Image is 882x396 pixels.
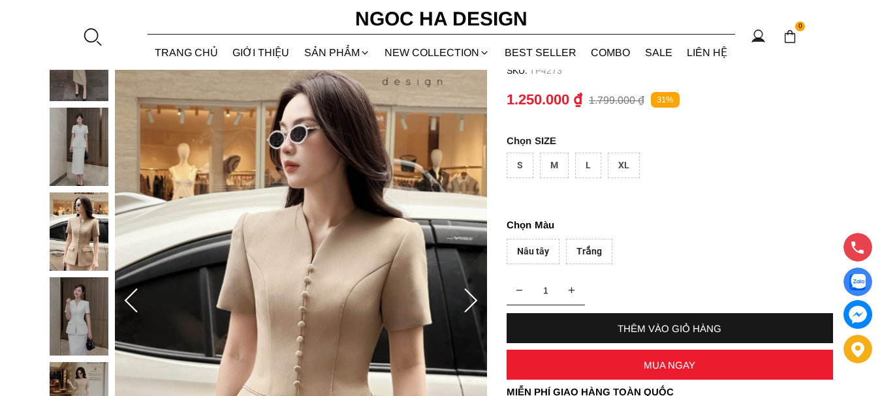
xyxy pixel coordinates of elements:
[507,217,833,233] p: Màu
[575,153,601,178] div: L
[507,91,582,108] p: 1.250.000 ₫
[507,277,585,303] input: Quantity input
[148,35,226,70] a: TRANG CHỦ
[589,94,644,106] p: 1.799.000 ₫
[507,239,559,264] div: Nâu tây
[783,29,797,44] img: img-CART-ICON-ksit0nf1
[651,92,680,108] p: 31%
[529,65,833,76] p: TP4273
[608,153,640,178] div: XL
[507,153,533,178] div: S
[507,359,833,371] div: MUA NGAY
[849,274,866,290] img: Display image
[50,108,108,186] img: Cateline Set_ Bộ Vest Cổ V Đính Cúc Nhí Chân Váy Bút Chì BJ127_mini_1
[507,323,833,334] div: THÊM VÀO GIỎ HÀNG
[566,239,612,264] div: Trắng
[343,3,539,35] a: Ngoc Ha Design
[507,65,529,76] h6: SKU:
[50,192,108,271] img: Cateline Set_ Bộ Vest Cổ V Đính Cúc Nhí Chân Váy Bút Chì BJ127_mini_2
[795,22,806,32] span: 0
[377,35,497,70] a: NEW COLLECTION
[680,35,735,70] a: LIÊN HỆ
[50,277,108,356] img: Cateline Set_ Bộ Vest Cổ V Đính Cúc Nhí Chân Váy Bút Chì BJ127_mini_3
[297,35,378,70] div: SẢN PHẨM
[507,135,833,146] p: SIZE
[843,300,872,329] a: messenger
[584,35,638,70] a: Combo
[497,35,584,70] a: BEST SELLER
[843,267,872,296] a: Display image
[540,153,569,178] div: M
[225,35,297,70] a: GIỚI THIỆU
[638,35,680,70] a: SALE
